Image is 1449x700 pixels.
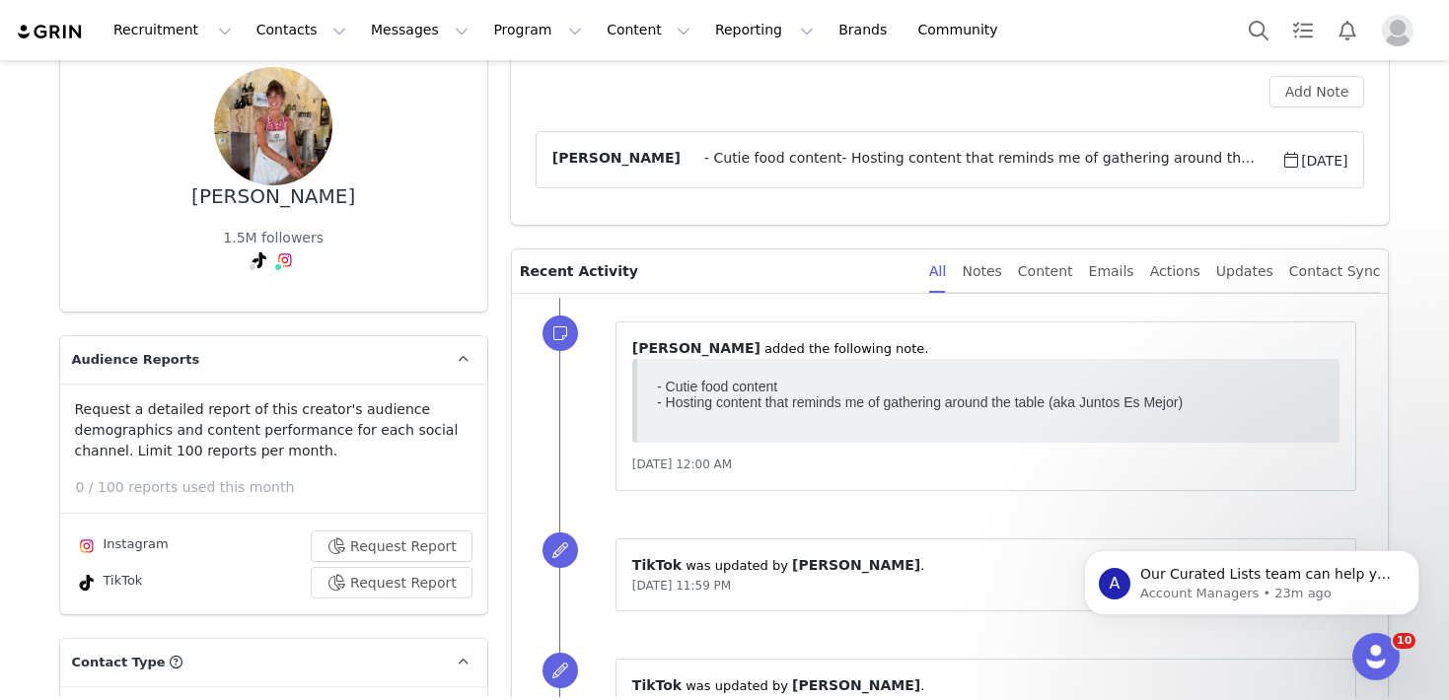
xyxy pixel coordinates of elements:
[1237,8,1280,52] button: Search
[102,8,244,52] button: Recruitment
[1352,633,1400,680] iframe: Intercom live chat
[1018,249,1073,294] div: Content
[277,252,293,268] img: instagram.svg
[906,8,1019,52] a: Community
[311,567,472,598] button: Request Report
[632,677,682,693] span: TikTok
[632,557,682,573] span: TikTok
[245,8,358,52] button: Contacts
[595,8,702,52] button: Content
[792,557,920,573] span: [PERSON_NAME]
[632,338,1340,359] p: ⁨ ⁩ ⁨added⁩ the following note.
[552,148,681,172] span: [PERSON_NAME]
[1269,76,1365,107] button: Add Note
[214,67,332,185] img: a30da614-3e6f-4e78-852d-87ef447a5d20.jpg
[962,249,1001,294] div: Notes
[481,8,594,52] button: Program
[1370,15,1433,46] button: Profile
[359,8,480,52] button: Messages
[632,675,1340,696] p: ⁨ ⁩ was updated by ⁨ ⁩.
[703,8,826,52] button: Reporting
[191,185,355,208] div: [PERSON_NAME]
[1054,509,1449,647] iframe: Intercom notifications message
[1281,148,1347,172] span: [DATE]
[929,249,946,294] div: All
[75,571,143,595] div: TikTok
[681,148,1281,172] span: - Cutie food content- Hosting content that reminds me of gathering around the table (aka Juntos E...
[1382,15,1413,46] img: placeholder-profile.jpg
[8,8,672,39] p: - Cutie food content - Hosting content that reminds me of gathering around the table (aka Juntos ...
[1289,249,1381,294] div: Contact Sync
[75,534,169,558] div: Instagram
[75,399,472,461] p: Request a detailed report of this creator's audience demographics and content performance for eac...
[827,8,905,52] a: Brands
[311,530,472,562] button: Request Report
[72,350,200,370] span: Audience Reports
[520,249,913,293] p: Recent Activity
[1326,8,1369,52] button: Notifications
[76,477,487,498] p: 0 / 100 reports used this month
[1393,633,1415,649] span: 10
[1281,8,1325,52] a: Tasks
[16,23,85,41] img: grin logo
[1089,249,1134,294] div: Emails
[632,555,1340,576] p: ⁨ ⁩ was updated by ⁨ ⁩.
[72,653,166,672] span: Contact Type
[632,579,731,593] span: [DATE] 11:59 PM
[1150,249,1200,294] div: Actions
[632,340,761,356] span: [PERSON_NAME]
[792,677,920,693] span: [PERSON_NAME]
[79,538,95,554] img: instagram.svg
[1216,249,1273,294] div: Updates
[632,457,732,471] span: [DATE] 12:00 AM
[223,228,324,248] div: 1.5M followers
